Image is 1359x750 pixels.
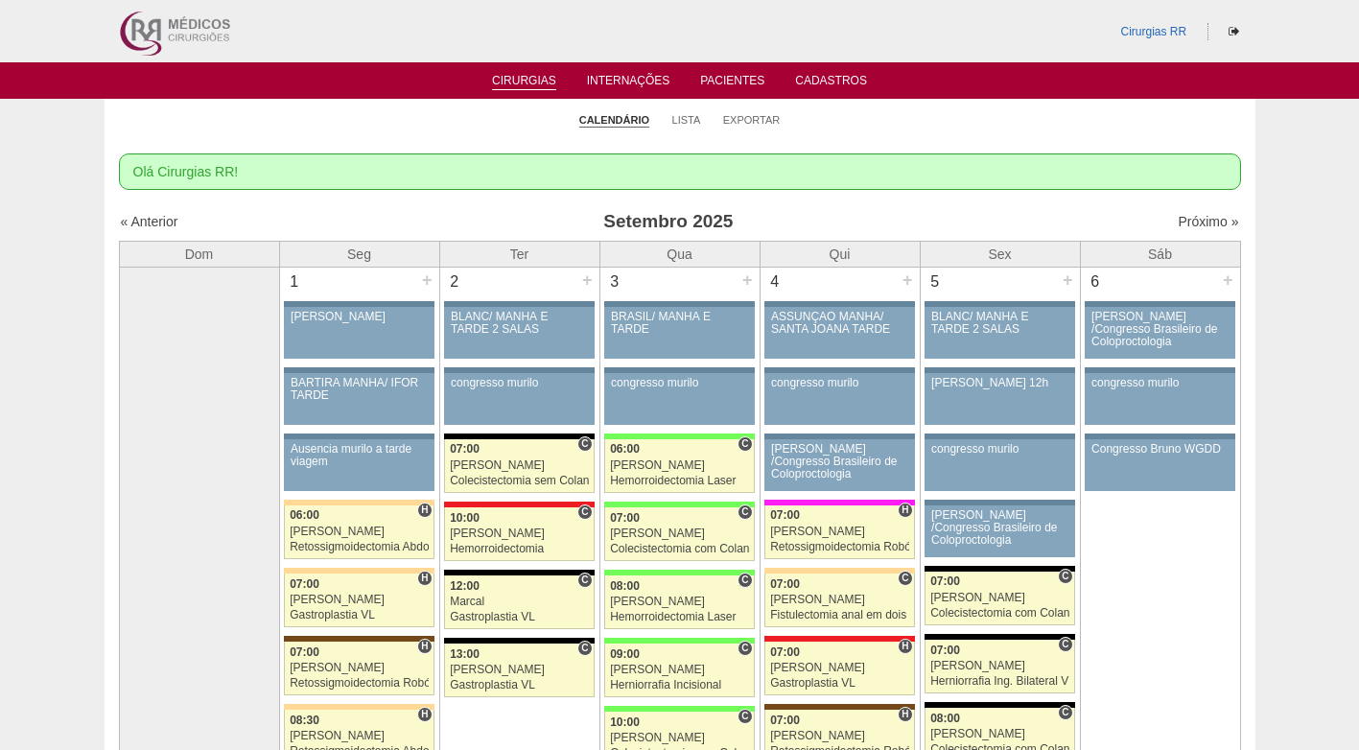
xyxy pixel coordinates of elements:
[925,307,1074,359] a: BLANC/ MANHÃ E TARDE 2 SALAS
[290,609,429,621] div: Gastroplastia VL
[760,241,920,267] th: Qui
[610,647,640,661] span: 09:00
[1058,705,1072,720] span: Consultório
[764,500,914,505] div: Key: Pro Matre
[577,641,592,656] span: Consultório
[291,443,428,468] div: Ausencia murilo a tarde viagem
[610,459,749,472] div: [PERSON_NAME]
[770,677,909,690] div: Gastroplastia VL
[770,541,909,553] div: Retossigmoidectomia Robótica
[604,507,754,561] a: C 07:00 [PERSON_NAME] Colecistectomia com Colangiografia VL
[450,543,589,555] div: Hemorroidectomia
[450,579,480,593] span: 12:00
[417,571,432,586] span: Hospital
[723,113,781,127] a: Exportar
[451,377,588,389] div: congresso murilo
[761,268,790,296] div: 4
[771,443,908,481] div: [PERSON_NAME] /Congresso Brasileiro de Coloproctologia
[1085,307,1234,359] a: [PERSON_NAME] /Congresso Brasileiro de Coloproctologia
[930,592,1069,604] div: [PERSON_NAME]
[450,527,589,540] div: [PERSON_NAME]
[604,367,754,373] div: Key: Aviso
[771,377,908,389] div: congresso murilo
[1178,214,1238,229] a: Próximo »
[417,503,432,518] span: Hospital
[930,574,960,588] span: 07:00
[284,367,433,373] div: Key: Aviso
[417,707,432,722] span: Hospital
[764,434,914,439] div: Key: Aviso
[444,638,594,644] div: Key: Blanc
[770,714,800,727] span: 07:00
[492,74,556,90] a: Cirurgias
[451,311,588,336] div: BLANC/ MANHÃ E TARDE 2 SALAS
[610,664,749,676] div: [PERSON_NAME]
[284,505,433,559] a: H 06:00 [PERSON_NAME] Retossigmoidectomia Abdominal VL
[920,241,1080,267] th: Sex
[925,367,1074,373] div: Key: Aviso
[764,568,914,574] div: Key: Bartira
[604,706,754,712] div: Key: Brasil
[290,541,429,553] div: Retossigmoidectomia Abdominal VL
[930,712,960,725] span: 08:00
[739,268,756,293] div: +
[764,307,914,359] a: ASSUNÇÃO MANHÃ/ SANTA JOANA TARDE
[764,574,914,627] a: C 07:00 [PERSON_NAME] Fistulectomia anal em dois tempos
[577,504,592,520] span: Consultório
[444,507,594,561] a: C 10:00 [PERSON_NAME] Hemorroidectomia
[925,702,1074,708] div: Key: Blanc
[450,442,480,456] span: 07:00
[284,373,433,425] a: BARTIRA MANHÃ/ IFOR TARDE
[610,679,749,691] div: Herniorrafia Incisional
[450,475,589,487] div: Colecistectomia sem Colangiografia VL
[284,704,433,710] div: Key: Bartira
[611,377,748,389] div: congresso murilo
[770,645,800,659] span: 07:00
[284,500,433,505] div: Key: Bartira
[738,709,752,724] span: Consultório
[444,434,594,439] div: Key: Blanc
[764,373,914,425] a: congresso murilo
[764,704,914,710] div: Key: Santa Joana
[284,642,433,695] a: H 07:00 [PERSON_NAME] Retossigmoidectomia Robótica
[604,638,754,644] div: Key: Brasil
[898,571,912,586] span: Consultório
[604,434,754,439] div: Key: Brasil
[764,505,914,559] a: H 07:00 [PERSON_NAME] Retossigmoidectomia Robótica
[925,500,1074,505] div: Key: Aviso
[290,526,429,538] div: [PERSON_NAME]
[290,714,319,727] span: 08:30
[1220,268,1236,293] div: +
[604,644,754,697] a: C 09:00 [PERSON_NAME] Herniorrafia Incisional
[450,596,589,608] div: Marcal
[290,645,319,659] span: 07:00
[1058,569,1072,584] span: Consultório
[450,647,480,661] span: 13:00
[770,594,909,606] div: [PERSON_NAME]
[579,268,596,293] div: +
[290,730,429,742] div: [PERSON_NAME]
[450,611,589,623] div: Gastroplastia VL
[770,662,909,674] div: [PERSON_NAME]
[931,509,1068,548] div: [PERSON_NAME] /Congresso Brasileiro de Coloproctologia
[284,636,433,642] div: Key: Santa Joana
[610,475,749,487] div: Hemorroidectomia Laser
[450,664,589,676] div: [PERSON_NAME]
[444,502,594,507] div: Key: Assunção
[610,596,749,608] div: [PERSON_NAME]
[925,634,1074,640] div: Key: Blanc
[119,153,1241,190] div: Olá Cirurgias RR!
[450,511,480,525] span: 10:00
[450,459,589,472] div: [PERSON_NAME]
[738,504,752,520] span: Consultório
[1091,311,1229,349] div: [PERSON_NAME] /Congresso Brasileiro de Coloproctologia
[604,570,754,575] div: Key: Brasil
[925,439,1074,491] a: congresso murilo
[440,268,470,296] div: 2
[610,442,640,456] span: 06:00
[930,675,1069,688] div: Herniorrafia Ing. Bilateral VL
[284,301,433,307] div: Key: Aviso
[898,707,912,722] span: Hospital
[610,579,640,593] span: 08:00
[930,660,1069,672] div: [PERSON_NAME]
